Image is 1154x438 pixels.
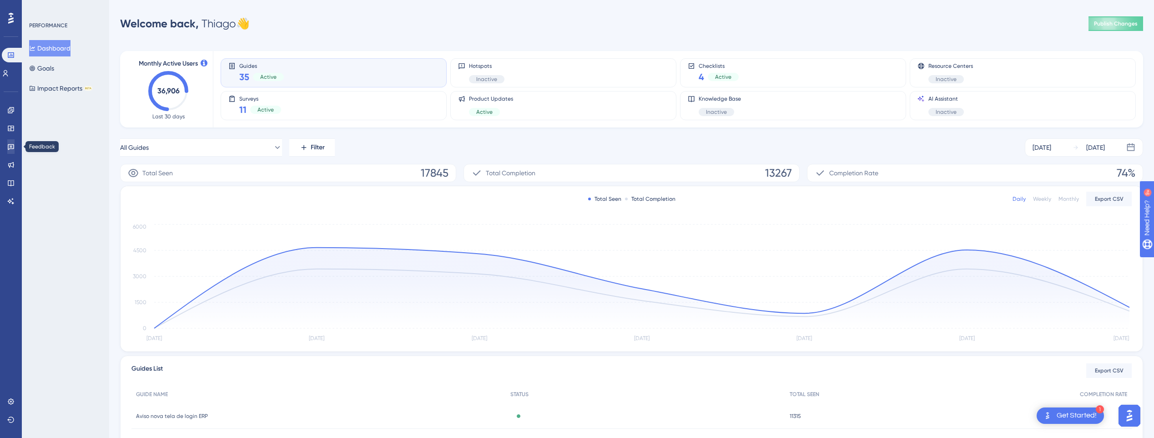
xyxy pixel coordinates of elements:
tspan: 1500 [135,299,146,306]
div: 1 [1096,405,1104,413]
span: Product Updates [469,95,513,102]
button: Goals [29,60,54,76]
tspan: [DATE] [472,335,487,341]
div: Daily [1013,195,1026,203]
span: Export CSV [1095,367,1124,374]
span: Total Completion [486,168,535,178]
button: Export CSV [1086,192,1132,206]
text: 36,906 [157,87,180,95]
span: Inactive [936,108,957,116]
span: Publish Changes [1094,20,1138,27]
button: Dashboard [29,40,71,56]
span: Active [476,108,493,116]
tspan: 0 [143,325,146,331]
span: 13267 [765,166,792,180]
span: Need Help? [21,2,57,13]
div: Weekly [1033,195,1051,203]
span: 11315 [790,413,801,420]
button: All Guides [120,138,282,157]
div: Total Completion [625,195,675,203]
span: Completion Rate [829,168,878,178]
span: Guides [239,62,284,69]
div: Get Started! [1057,411,1097,421]
span: 4 [699,71,704,83]
span: STATUS [510,391,529,398]
span: Active [260,73,277,81]
tspan: [DATE] [634,335,650,341]
span: All Guides [120,142,149,153]
div: Total Seen [588,195,621,203]
span: Active [257,106,274,113]
tspan: [DATE] [959,335,975,341]
span: GUIDE NAME [136,391,168,398]
span: COMPLETION RATE [1080,391,1127,398]
div: 9+ [62,5,67,12]
div: [DATE] [1086,142,1105,153]
span: Aviso nova tela de login ERP [136,413,208,420]
span: Filter [311,142,325,153]
span: Inactive [476,76,497,83]
div: [DATE] [1033,142,1051,153]
tspan: [DATE] [146,335,162,341]
button: Filter [289,138,335,157]
span: Inactive [936,76,957,83]
span: Inactive [706,108,727,116]
span: Hotspots [469,62,504,70]
button: Export CSV [1086,363,1132,378]
span: Export CSV [1095,195,1124,203]
span: Active [715,73,731,81]
span: Checklists [699,62,739,69]
tspan: [DATE] [309,335,324,341]
div: Open Get Started! checklist, remaining modules: 1 [1037,407,1104,424]
div: Thiago 👋 [120,16,250,31]
button: Publish Changes [1088,16,1143,31]
iframe: UserGuiding AI Assistant Launcher [1116,402,1143,429]
span: Resource Centers [928,62,973,70]
span: AI Assistant [928,95,964,102]
span: Last 30 days [152,113,185,120]
span: Welcome back, [120,17,199,30]
tspan: 6000 [133,224,146,230]
span: 11 [239,103,247,116]
tspan: [DATE] [1114,335,1129,341]
span: 35 [239,71,249,83]
span: 74% [1117,166,1135,180]
tspan: [DATE] [796,335,812,341]
div: Monthly [1058,195,1079,203]
span: Guides List [131,363,163,378]
button: Impact ReportsBETA [29,80,92,97]
span: Monthly Active Users [139,58,198,69]
tspan: 4500 [133,247,146,254]
tspan: 3000 [133,273,146,280]
span: TOTAL SEEN [790,391,819,398]
span: Knowledge Base [699,95,741,102]
div: BETA [84,86,92,91]
span: Total Seen [142,168,173,178]
div: PERFORMANCE [29,22,67,29]
img: launcher-image-alternative-text [1042,410,1053,421]
span: Surveys [239,95,281,102]
span: 17845 [421,166,448,180]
